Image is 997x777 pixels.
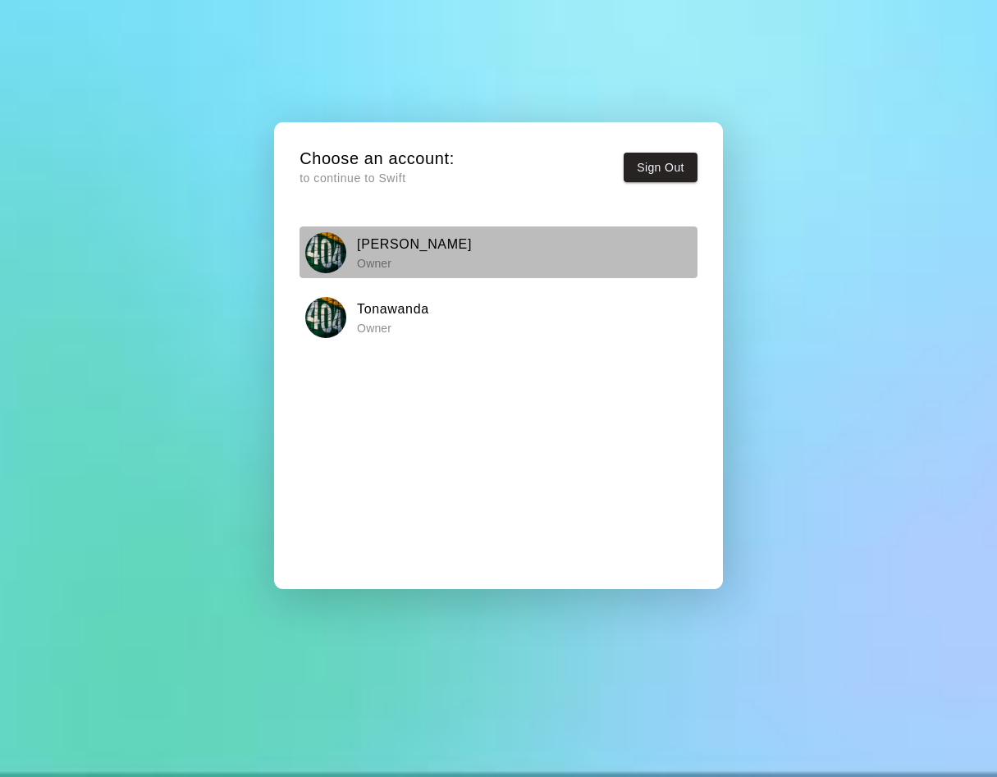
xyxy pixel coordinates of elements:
p: Owner [357,255,472,272]
button: Sign Out [624,153,697,183]
button: Clarence[PERSON_NAME] Owner [300,226,697,278]
img: Clarence [305,232,346,273]
h6: Tonawanda [357,299,429,320]
p: Owner [357,320,429,336]
h5: Choose an account: [300,148,455,170]
img: Tonawanda [305,297,346,338]
button: TonawandaTonawanda Owner [300,291,697,343]
p: to continue to Swift [300,170,455,187]
h6: [PERSON_NAME] [357,234,472,255]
